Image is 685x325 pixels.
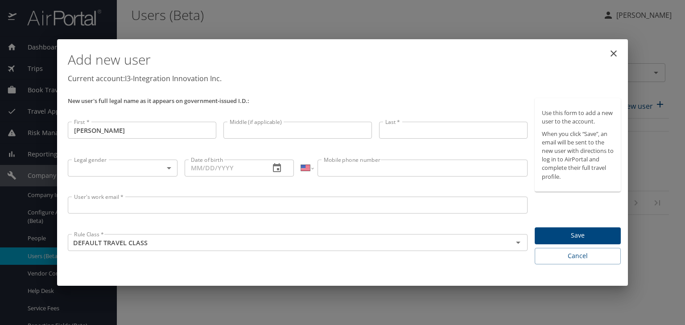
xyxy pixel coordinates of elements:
p: When you click “Save”, an email will be sent to the new user with directions to log in to AirPort... [542,130,614,181]
span: Cancel [542,251,614,262]
p: Current account: I3-Integration Innovation Inc. [68,73,621,84]
button: close [603,43,624,64]
h1: Add new user [68,46,621,73]
button: Open [512,236,524,249]
span: Save [542,230,614,241]
p: New user's full legal name as it appears on government-issued I.D.: [68,98,528,104]
div: ​ [68,160,177,177]
button: Cancel [535,248,621,264]
input: MM/DD/YYYY [185,160,263,177]
button: Save [535,227,621,245]
p: Use this form to add a new user to the account. [542,109,614,126]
